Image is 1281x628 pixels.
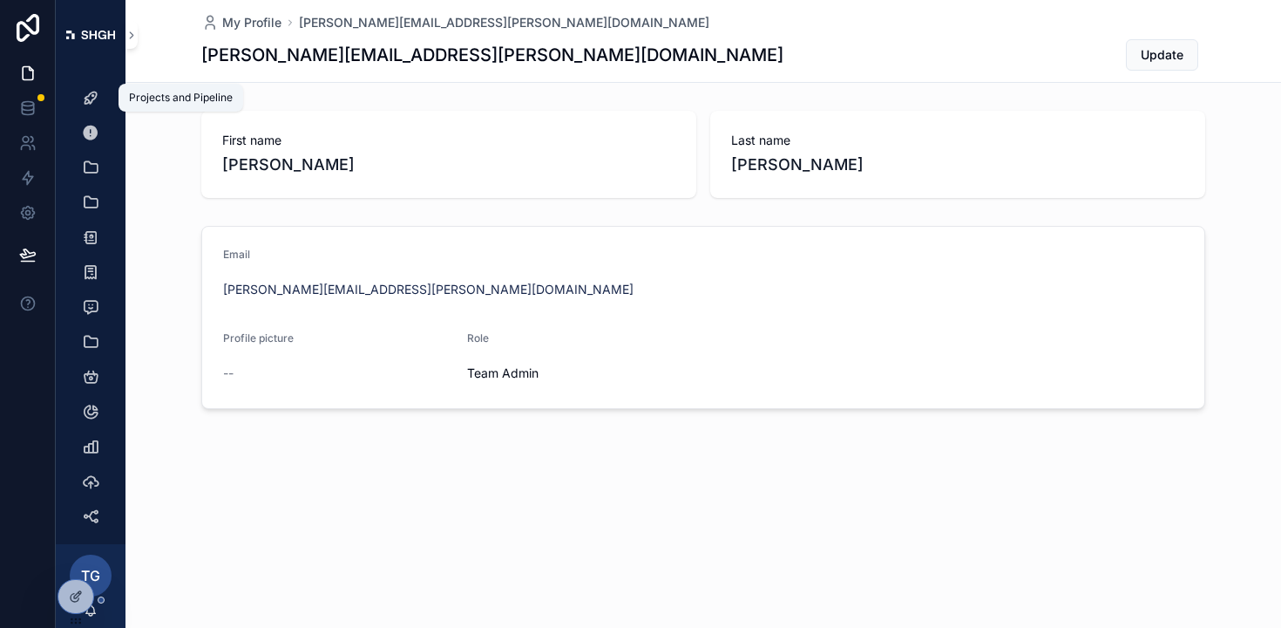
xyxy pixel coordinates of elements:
img: App logo [66,31,115,39]
div: scrollable content [56,70,125,544]
span: Profile picture [223,331,294,345]
span: Update [1141,46,1183,64]
a: [PERSON_NAME][EMAIL_ADDRESS][PERSON_NAME][DOMAIN_NAME] [299,14,709,31]
button: Update [1126,39,1198,71]
span: [PERSON_NAME] [222,153,675,177]
a: My Profile [201,14,281,31]
span: Role [467,331,489,345]
h1: [PERSON_NAME][EMAIL_ADDRESS][PERSON_NAME][DOMAIN_NAME] [201,43,783,67]
span: Team Admin [467,365,539,382]
span: First name [222,132,675,149]
span: -- [223,365,234,382]
span: [PERSON_NAME] [731,153,1184,177]
span: Last name [731,132,1184,149]
div: Projects and Pipeline [129,91,233,105]
span: TG [81,565,100,586]
span: My Profile [222,14,281,31]
span: Email [223,248,250,261]
a: [PERSON_NAME][EMAIL_ADDRESS][PERSON_NAME][DOMAIN_NAME] [223,281,634,298]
